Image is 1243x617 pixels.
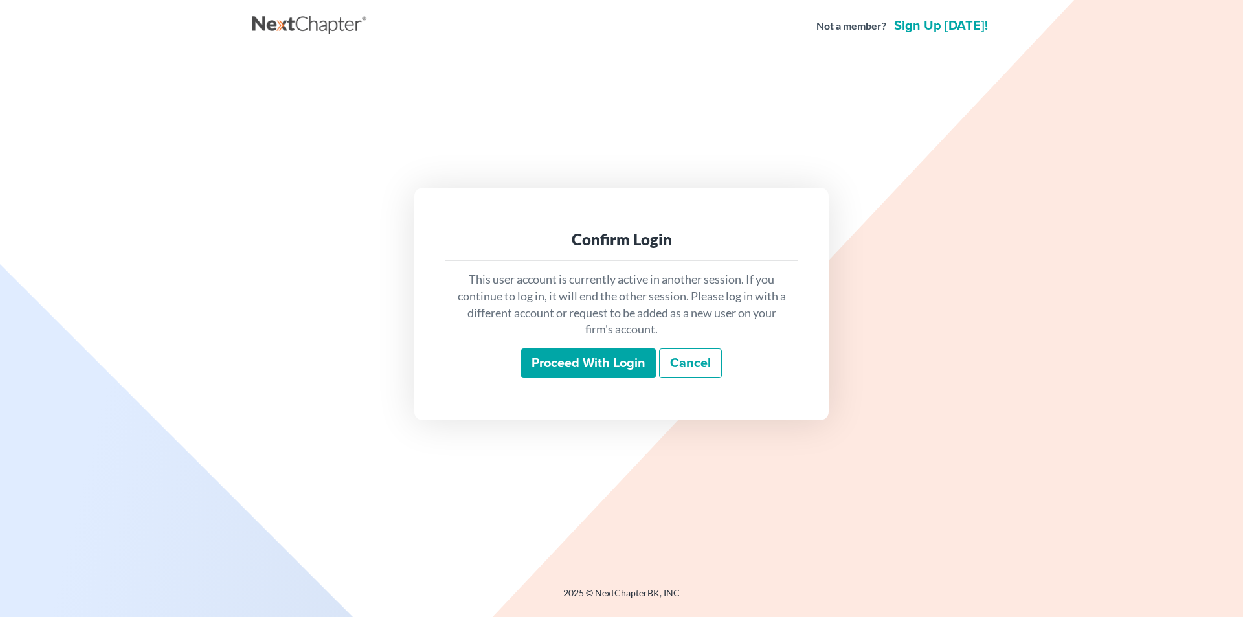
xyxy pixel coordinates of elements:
input: Proceed with login [521,348,656,378]
div: Confirm Login [456,229,787,250]
div: 2025 © NextChapterBK, INC [252,587,991,610]
a: Cancel [659,348,722,378]
a: Sign up [DATE]! [891,19,991,32]
strong: Not a member? [816,19,886,34]
p: This user account is currently active in another session. If you continue to log in, it will end ... [456,271,787,338]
